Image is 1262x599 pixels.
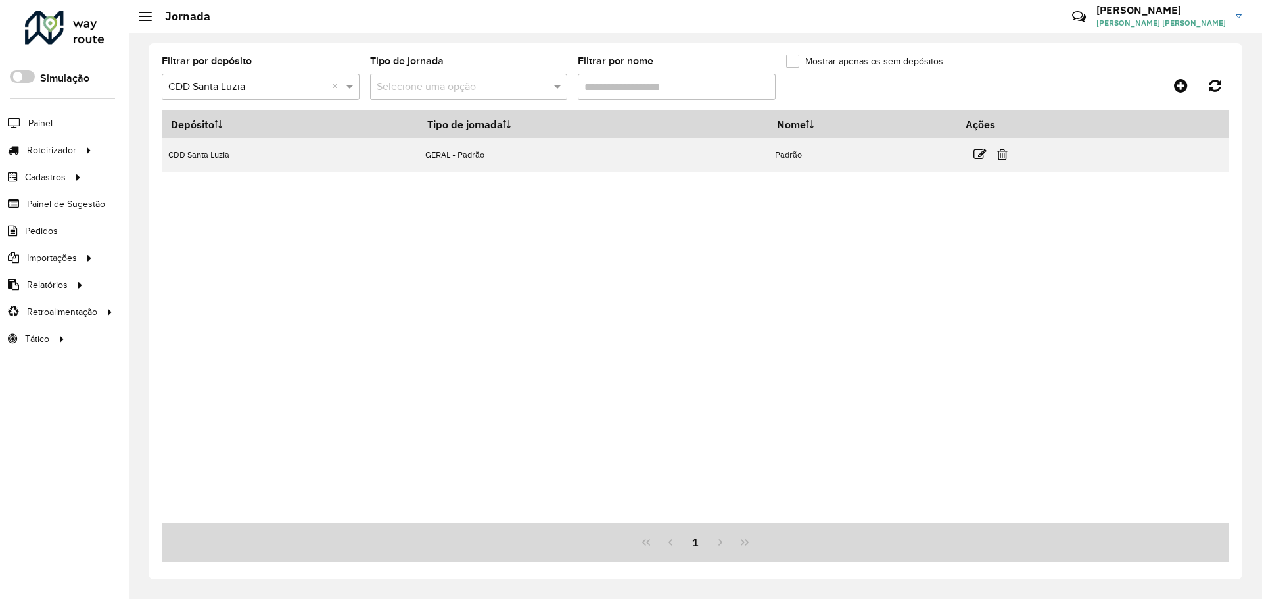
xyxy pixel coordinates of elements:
[956,110,1035,138] th: Ações
[768,110,956,138] th: Nome
[1065,3,1093,31] a: Contato Rápido
[332,79,343,95] span: Clear all
[162,53,252,69] label: Filtrar por depósito
[28,116,53,130] span: Painel
[25,224,58,238] span: Pedidos
[419,138,768,172] td: GERAL - Padrão
[162,138,419,172] td: CDD Santa Luzia
[419,110,768,138] th: Tipo de jornada
[25,170,66,184] span: Cadastros
[997,145,1008,163] a: Excluir
[683,530,708,555] button: 1
[578,53,653,69] label: Filtrar por nome
[973,145,987,163] a: Editar
[27,197,105,211] span: Painel de Sugestão
[27,305,97,319] span: Retroalimentação
[1096,4,1226,16] h3: [PERSON_NAME]
[370,53,444,69] label: Tipo de jornada
[786,55,943,68] label: Mostrar apenas os sem depósitos
[768,138,956,172] td: Padrão
[27,143,76,157] span: Roteirizador
[152,9,210,24] h2: Jornada
[27,251,77,265] span: Importações
[40,70,89,86] label: Simulação
[162,110,419,138] th: Depósito
[27,278,68,292] span: Relatórios
[25,332,49,346] span: Tático
[1096,17,1226,29] span: [PERSON_NAME] [PERSON_NAME]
